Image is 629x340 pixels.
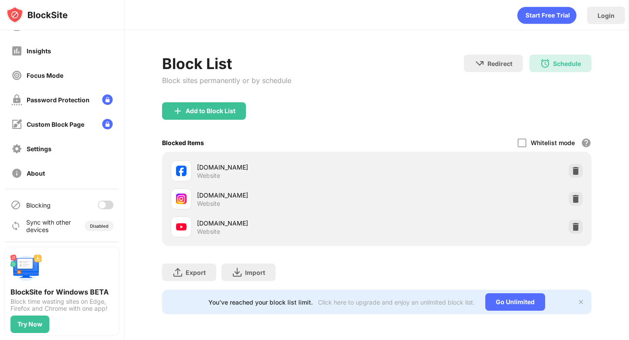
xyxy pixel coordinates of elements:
[176,166,187,176] img: favicons
[11,119,22,130] img: customize-block-page-off.svg
[11,70,22,81] img: focus-off.svg
[27,47,51,55] div: Insights
[17,321,42,328] div: Try Now
[27,72,63,79] div: Focus Mode
[10,298,114,312] div: Block time wasting sites on Edge, Firefox and Chrome with one app!
[162,76,291,85] div: Block sites permanently or by schedule
[176,222,187,232] img: favicons
[553,60,581,67] div: Schedule
[26,201,51,209] div: Blocking
[197,228,220,236] div: Website
[162,55,291,73] div: Block List
[517,7,577,24] div: animation
[197,219,377,228] div: [DOMAIN_NAME]
[11,94,22,105] img: password-protection-off.svg
[10,253,42,284] img: push-desktop.svg
[487,60,512,67] div: Redirect
[10,221,21,231] img: sync-icon.svg
[318,298,475,306] div: Click here to upgrade and enjoy an unlimited block list.
[11,168,22,179] img: about-off.svg
[197,200,220,208] div: Website
[485,293,545,311] div: Go Unlimited
[197,163,377,172] div: [DOMAIN_NAME]
[197,191,377,200] div: [DOMAIN_NAME]
[208,298,313,306] div: You’ve reached your block list limit.
[186,269,206,276] div: Export
[10,288,114,296] div: BlockSite for Windows BETA
[245,269,265,276] div: Import
[186,108,235,114] div: Add to Block List
[577,298,584,305] img: x-button.svg
[176,194,187,204] img: favicons
[27,145,52,153] div: Settings
[6,6,68,24] img: logo-blocksite.svg
[598,12,615,19] div: Login
[27,121,84,128] div: Custom Block Page
[27,170,45,177] div: About
[26,219,71,233] div: Sync with other devices
[11,143,22,154] img: settings-off.svg
[27,96,90,104] div: Password Protection
[531,139,575,146] div: Whitelist mode
[10,200,21,210] img: blocking-icon.svg
[27,23,62,30] div: Usage Limit
[197,172,220,180] div: Website
[102,94,113,105] img: lock-menu.svg
[162,139,204,146] div: Blocked Items
[90,223,108,229] div: Disabled
[11,45,22,56] img: insights-off.svg
[102,119,113,129] img: lock-menu.svg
